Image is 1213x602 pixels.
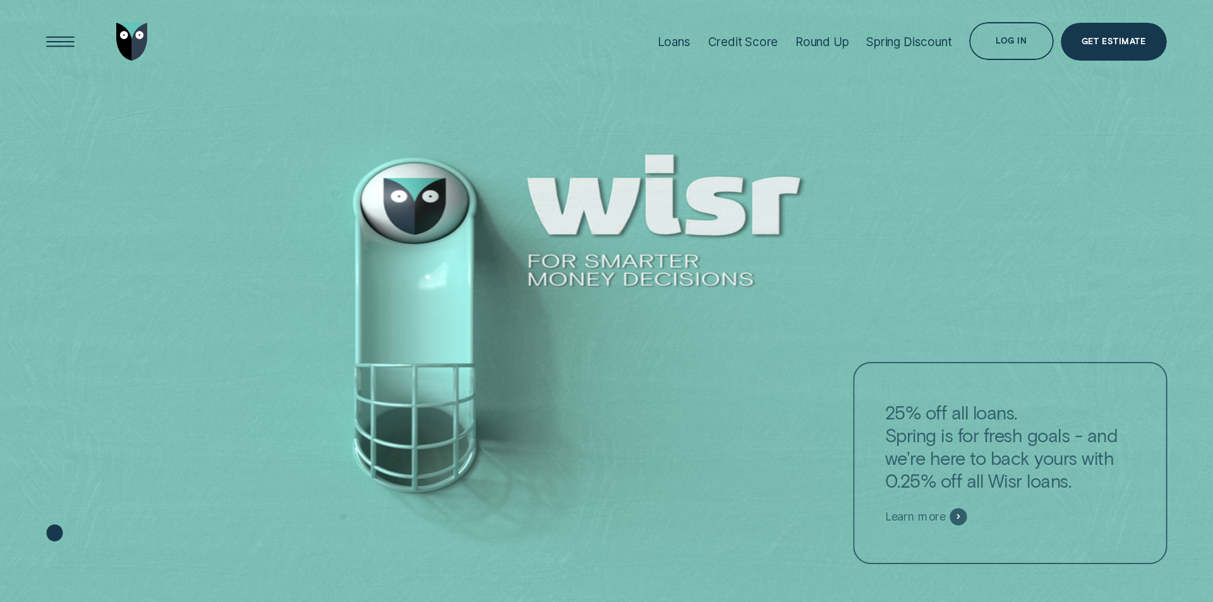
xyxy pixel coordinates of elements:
[866,35,951,49] div: Spring Discount
[885,400,1136,492] p: 25% off all loans. Spring is for fresh goals - and we're here to back yours with 0.25% off all Wi...
[42,23,80,61] button: Open Menu
[969,22,1053,60] button: Log in
[658,35,691,49] div: Loans
[885,509,946,523] span: Learn more
[708,35,778,49] div: Credit Score
[116,23,148,61] img: Wisr
[1061,23,1167,61] a: Get Estimate
[854,362,1168,564] a: 25% off all loans.Spring is for fresh goals - and we're here to back yours with 0.25% off all Wis...
[795,35,849,49] div: Round Up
